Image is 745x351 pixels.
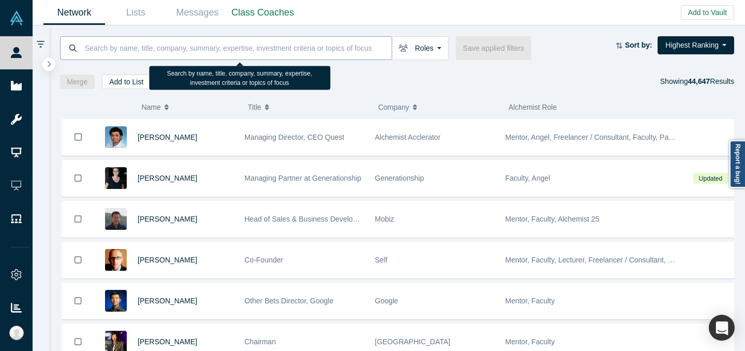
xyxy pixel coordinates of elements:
img: Rachel Chalmers's Profile Image [105,167,127,189]
strong: 44,647 [688,77,710,85]
span: Updated [693,173,727,184]
span: Mentor, Faculty [505,297,555,305]
a: Messages [167,1,228,25]
button: Bookmark [62,201,94,237]
img: Michael Chang's Profile Image [105,208,127,230]
span: Other Bets Director, Google [245,297,334,305]
a: [PERSON_NAME] [138,338,197,346]
a: Class Coaches [228,1,297,25]
img: Ally Hoang's Account [9,326,24,340]
button: Title [248,96,367,118]
a: Lists [105,1,167,25]
button: Bookmark [62,160,94,196]
span: Alchemist Acclerator [375,133,441,141]
a: [PERSON_NAME] [138,174,197,182]
a: Network [43,1,105,25]
div: Showing [660,75,734,89]
span: Name [141,96,160,118]
span: Company [378,96,409,118]
img: Robert Winder's Profile Image [105,249,127,271]
span: Mentor, Angel, Freelancer / Consultant, Faculty, Partner, Lecturer, VC [505,133,727,141]
button: Roles [392,36,449,60]
img: Gnani Palanikumar's Profile Image [105,126,127,148]
button: Bookmark [62,119,94,155]
strong: Sort by: [625,41,652,49]
button: Company [378,96,498,118]
span: [GEOGRAPHIC_DATA] [375,338,451,346]
span: Title [248,96,261,118]
span: Faculty, Angel [505,174,550,182]
button: Bookmark [62,242,94,278]
span: Co-Founder [245,256,284,264]
span: Results [688,77,734,85]
button: Merge [60,75,95,89]
span: Generationship [375,174,424,182]
input: Search by name, title, company, summary, expertise, investment criteria or topics of focus [84,36,392,60]
button: Save applied filters [456,36,531,60]
span: Managing Partner at Generationship [245,174,362,182]
button: Add to Vault [681,5,734,20]
span: Chairman [245,338,276,346]
button: Bookmark [62,283,94,319]
span: Alchemist Role [509,103,557,111]
span: Self [375,256,388,264]
button: Name [141,96,237,118]
a: Report a bug! [729,140,745,188]
span: Google [375,297,398,305]
button: Highest Ranking [658,36,734,54]
span: Mentor, Faculty, Alchemist 25 [505,215,600,223]
a: [PERSON_NAME] [138,215,197,223]
a: [PERSON_NAME] [138,133,197,141]
span: Mobiz [375,215,394,223]
span: Mentor, Faculty [505,338,555,346]
a: [PERSON_NAME] [138,256,197,264]
img: Steven Kan's Profile Image [105,290,127,312]
button: Add to List [102,75,151,89]
span: Head of Sales & Business Development (interim) [245,215,401,223]
span: Managing Director, CEO Quest [245,133,345,141]
a: [PERSON_NAME] [138,297,197,305]
img: Alchemist Vault Logo [9,11,24,25]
